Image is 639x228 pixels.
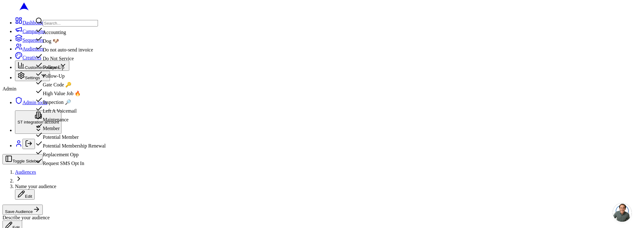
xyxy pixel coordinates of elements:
[35,96,106,105] div: Inspection 🔎
[25,75,40,80] span: Settings
[17,120,59,124] span: ST integration account
[15,37,44,43] a: Sequences
[15,189,35,200] button: Edit
[35,27,106,166] div: Suggestions
[2,169,637,200] nav: breadcrumb
[25,65,59,70] span: Customer Analysis
[613,203,632,222] div: Open chat
[35,88,106,96] div: High Value Job 🔥
[15,110,61,134] button: ST integration account
[35,131,106,140] div: Potential Member
[15,100,47,105] a: Admin tools
[22,139,35,149] button: Log out
[2,215,50,220] span: Describe your audience
[22,37,44,43] span: Sequences
[35,35,106,44] div: Dog 🐶
[35,70,106,79] div: Follow-Up
[15,169,36,175] a: Audiences
[15,61,69,71] button: Customer Analysis
[22,29,45,34] span: Campaigns
[35,27,106,35] div: Accounting
[35,123,106,131] div: Member
[35,53,106,61] div: Do Not Service
[25,194,32,199] span: Edit
[35,44,106,53] div: Do not auto-send invoice
[2,205,43,215] button: Save Audience
[22,55,41,60] span: Creatives
[2,154,43,164] button: Toggle Sidebar
[35,79,106,88] div: Gate Code 🔑
[22,100,47,105] span: Admin tools
[22,46,44,51] span: Audiences
[15,71,50,81] button: Settings
[35,114,106,123] div: Maintenance
[35,158,106,166] div: Request SMS Opt In
[15,55,41,60] a: Creatives
[15,29,45,34] a: Campaigns
[43,20,98,27] input: Search...
[35,140,106,149] div: Potential Membership Renewal
[15,20,44,25] a: Dashboard
[35,105,106,114] div: Left A Voicemail
[15,184,56,189] span: Name your audience
[2,86,637,92] div: Admin
[12,159,40,163] span: Toggle Sidebar
[35,149,106,158] div: Replacement Opp
[35,61,106,70] div: Follow Up
[15,46,44,51] a: Audiences
[22,20,44,25] span: Dashboard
